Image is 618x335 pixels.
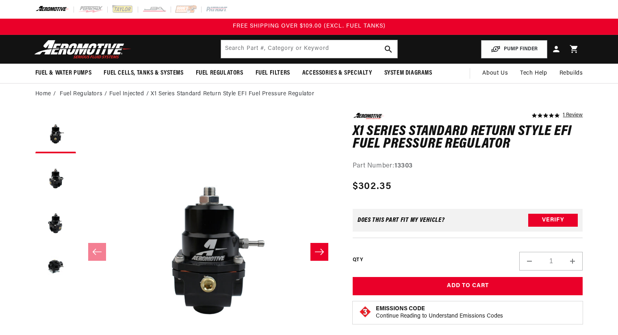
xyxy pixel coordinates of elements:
[476,64,514,83] a: About Us
[104,69,183,77] span: Fuel Cells, Tanks & Systems
[249,64,296,83] summary: Fuel Filters
[302,69,372,77] span: Accessories & Specialty
[29,64,98,83] summary: Fuel & Water Pumps
[35,113,76,153] button: Load image 1 in gallery view
[221,40,397,58] input: Search by Part Number, Category or Keyword
[481,40,547,58] button: PUMP FINDER
[553,64,589,83] summary: Rebuilds
[359,305,372,318] img: Emissions code
[35,90,583,99] nav: breadcrumbs
[35,247,76,287] button: Load image 4 in gallery view
[353,257,363,264] label: QTY
[233,23,386,29] span: FREE SHIPPING OVER $109.00 (EXCL. FUEL TANKS)
[379,40,397,58] button: search button
[190,64,249,83] summary: Fuel Regulators
[310,243,328,261] button: Slide right
[514,64,553,83] summary: Tech Help
[35,157,76,198] button: Load image 2 in gallery view
[296,64,378,83] summary: Accessories & Specialty
[358,217,445,223] div: Does This part fit My vehicle?
[35,202,76,243] button: Load image 3 in gallery view
[98,64,189,83] summary: Fuel Cells, Tanks & Systems
[353,179,391,194] span: $302.35
[151,90,314,99] li: X1 Series Standard Return Style EFI Fuel Pressure Regulator
[109,90,151,99] li: Fuel Injected
[376,313,503,320] p: Continue Reading to Understand Emissions Codes
[353,125,583,151] h1: X1 Series Standard Return Style EFI Fuel Pressure Regulator
[482,70,508,76] span: About Us
[256,69,290,77] span: Fuel Filters
[528,214,578,227] button: Verify
[563,113,583,118] a: 1 reviews
[60,90,109,99] li: Fuel Regulators
[353,277,583,295] button: Add to Cart
[35,69,92,77] span: Fuel & Water Pumps
[32,40,134,59] img: Aeromotive
[559,69,583,78] span: Rebuilds
[35,90,51,99] a: Home
[378,64,438,83] summary: System Diagrams
[88,243,106,261] button: Slide left
[376,306,425,312] strong: Emissions Code
[196,69,243,77] span: Fuel Regulators
[520,69,547,78] span: Tech Help
[395,163,413,169] strong: 13303
[376,305,503,320] button: Emissions CodeContinue Reading to Understand Emissions Codes
[384,69,432,77] span: System Diagrams
[353,161,583,172] div: Part Number:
